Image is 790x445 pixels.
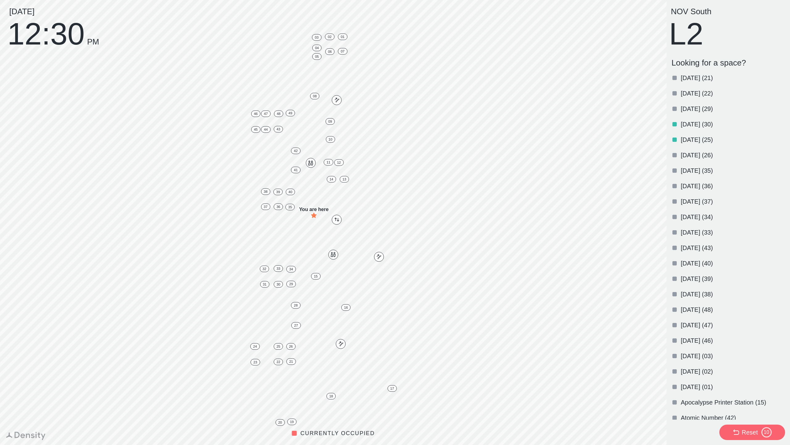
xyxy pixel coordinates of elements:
p: [DATE] (30) [681,120,784,129]
div: Reset [742,428,758,437]
button: Reset10 [719,425,785,440]
div: 10 [761,429,772,435]
p: [DATE] (25) [681,135,784,144]
p: [DATE] (01) [681,383,784,391]
p: [DATE] (43) [681,244,784,252]
p: Apocalypse Printer Station (15) [681,398,784,407]
p: [DATE] (03) [681,352,784,360]
p: [DATE] (29) [681,104,784,113]
p: [DATE] (38) [681,290,784,299]
p: [DATE] (34) [681,213,784,221]
p: [DATE] (36) [681,182,784,190]
p: Atomic Number (42) [681,413,784,422]
p: [DATE] (37) [681,197,784,206]
p: Looking for a space? [671,58,785,68]
p: [DATE] (02) [681,367,784,376]
p: [DATE] (35) [681,166,784,175]
p: [DATE] (26) [681,151,784,159]
p: [DATE] (21) [681,74,784,82]
p: [DATE] (40) [681,259,784,268]
p: [DATE] (46) [681,336,784,345]
p: [DATE] (48) [681,305,784,314]
p: [DATE] (47) [681,321,784,329]
p: [DATE] (39) [681,274,784,283]
p: [DATE] (22) [681,89,784,98]
p: [DATE] (33) [681,228,784,237]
